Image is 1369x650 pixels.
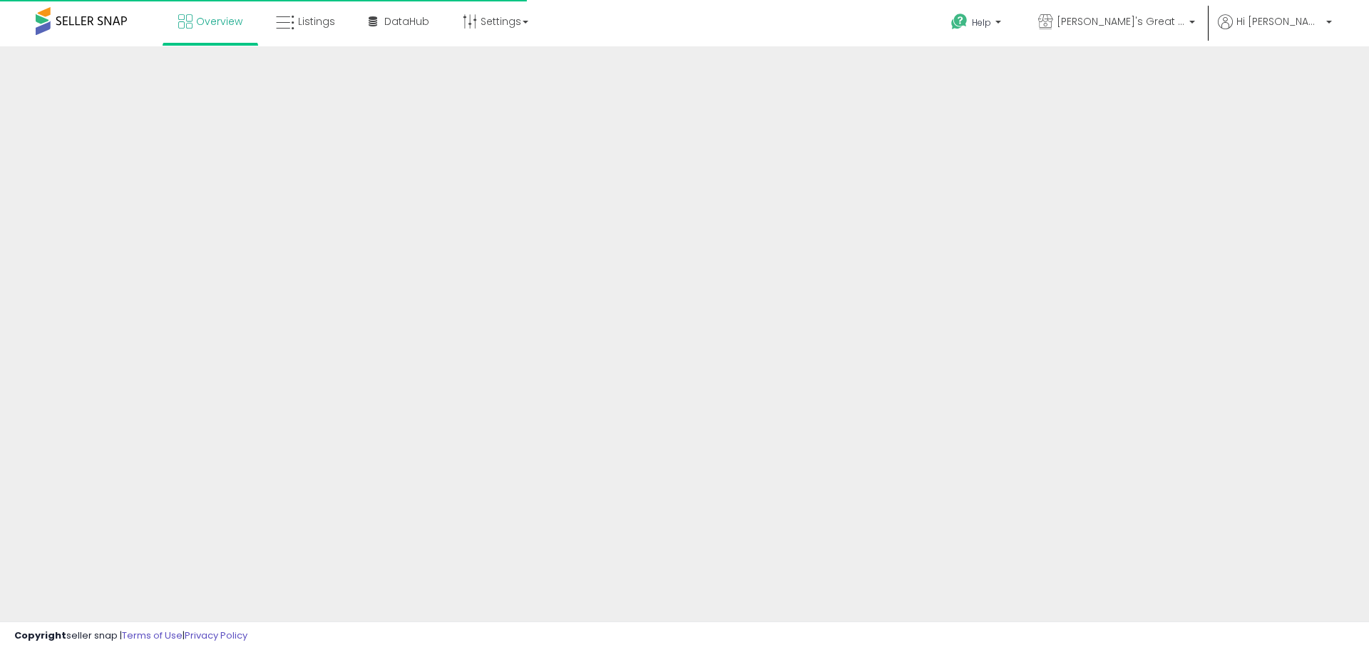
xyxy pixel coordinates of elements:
span: DataHub [384,14,429,29]
a: Privacy Policy [185,629,247,642]
span: Help [972,16,991,29]
span: [PERSON_NAME]'s Great Goods [1057,14,1185,29]
a: Help [940,2,1015,46]
div: seller snap | | [14,629,247,643]
a: Terms of Use [122,629,183,642]
span: Listings [298,14,335,29]
span: Hi [PERSON_NAME] [1236,14,1322,29]
span: Overview [196,14,242,29]
a: Hi [PERSON_NAME] [1218,14,1332,46]
strong: Copyright [14,629,66,642]
i: Get Help [950,13,968,31]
